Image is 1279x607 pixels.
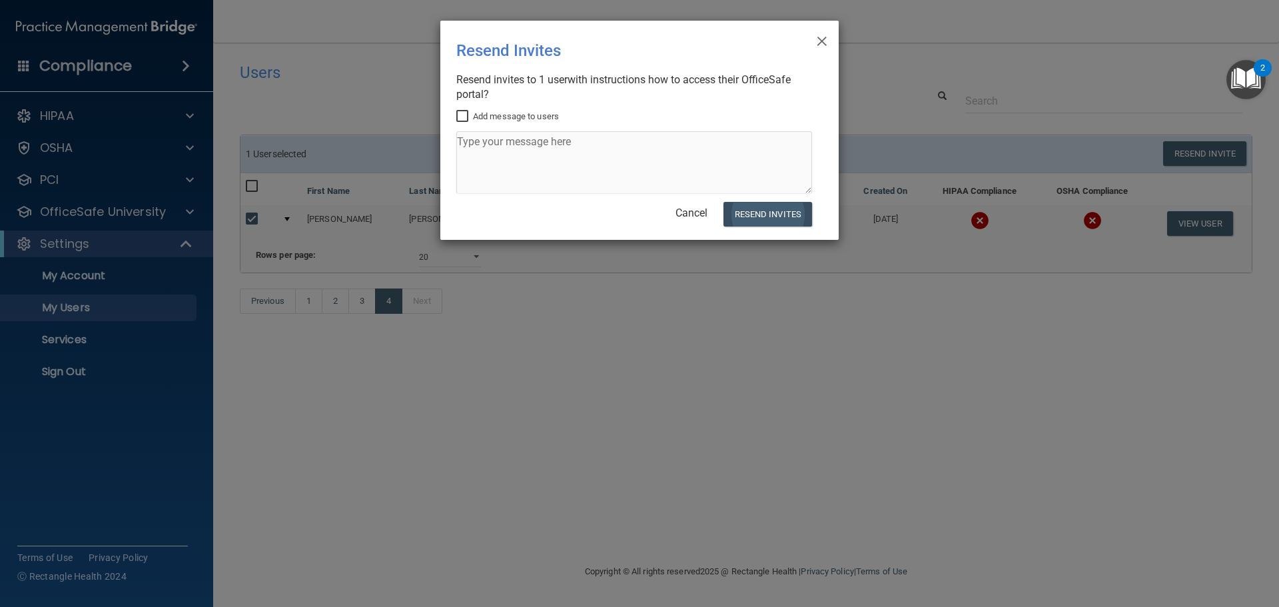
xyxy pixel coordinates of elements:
[456,31,768,70] div: Resend Invites
[816,26,828,53] span: ×
[456,73,812,102] div: Resend invites to 1 user with instructions how to access their OfficeSafe portal?
[456,109,559,125] label: Add message to users
[723,202,812,227] button: Resend Invites
[675,207,707,219] a: Cancel
[1260,68,1265,85] div: 2
[1226,60,1266,99] button: Open Resource Center, 2 new notifications
[456,111,472,122] input: Add message to users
